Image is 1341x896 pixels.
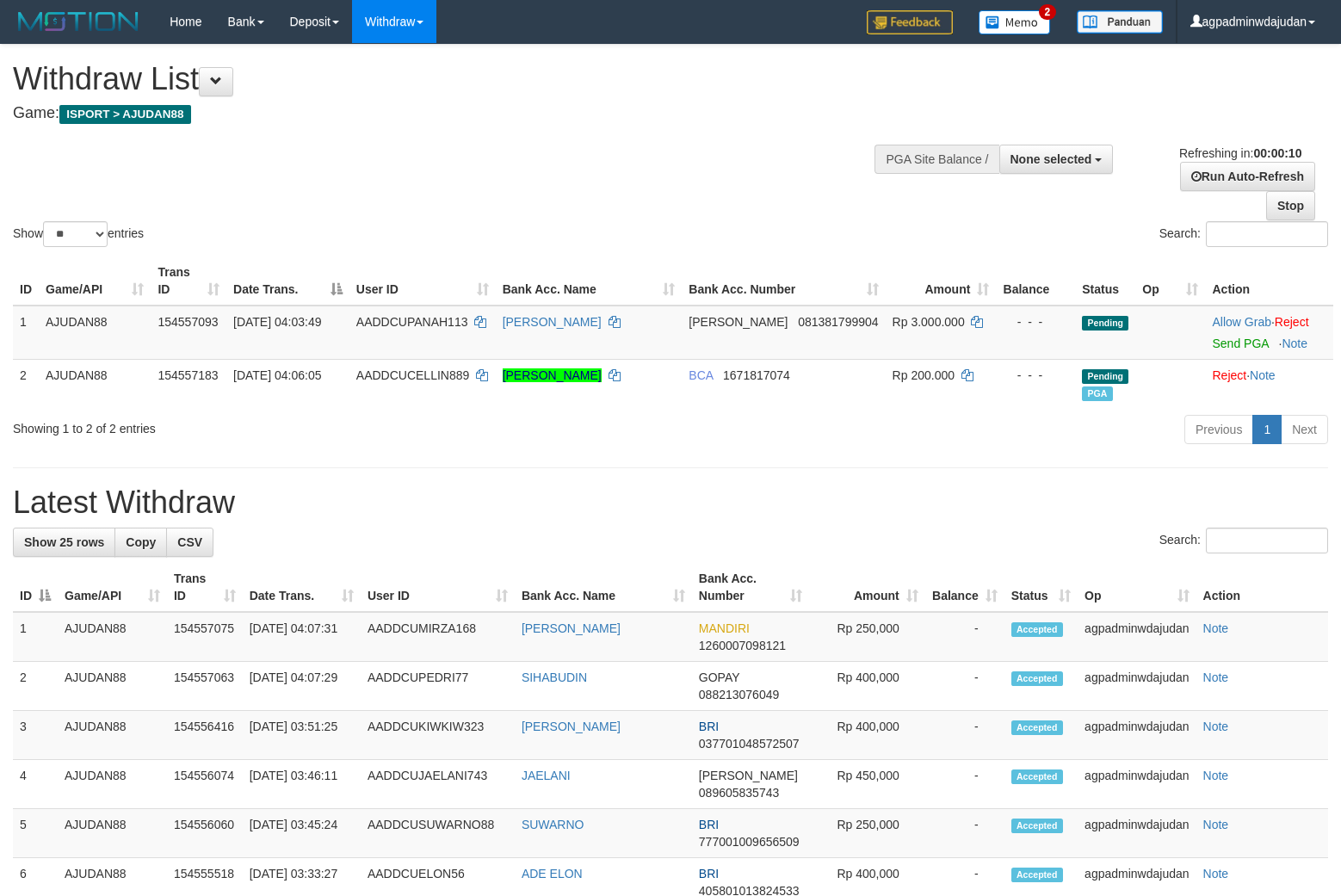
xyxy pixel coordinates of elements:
[114,528,167,557] a: Copy
[13,359,39,408] td: 2
[58,612,167,662] td: AJUDAN88
[979,10,1051,34] img: Button%20Memo.svg
[58,711,167,760] td: AJUDAN88
[1159,221,1328,247] label: Search:
[1180,162,1315,191] a: Run Auto-Refresh
[925,563,1004,612] th: Balance: activate to sort column ascending
[361,563,515,612] th: User ID: activate to sort column ascending
[1011,720,1063,735] span: Accepted
[886,256,997,306] th: Amount: activate to sort column ascending
[356,315,468,329] span: AADDCUPANAH113
[39,256,151,306] th: Game/API: activate to sort column ascending
[1205,306,1333,360] td: ·
[699,867,719,881] span: BRI
[167,662,243,711] td: 154557063
[809,760,924,809] td: Rp 450,000
[1003,367,1068,384] div: - - -
[13,105,877,122] h4: Game:
[1011,769,1063,784] span: Accepted
[167,563,243,612] th: Trans ID: activate to sort column ascending
[158,315,218,329] span: 154557093
[13,809,58,858] td: 5
[1075,256,1135,306] th: Status
[522,670,587,684] a: SIHABUDIN
[1203,720,1229,733] a: Note
[1078,760,1196,809] td: agpadminwdajudan
[126,535,156,549] span: Copy
[1203,670,1229,684] a: Note
[893,315,965,329] span: Rp 3.000.000
[699,769,798,782] span: [PERSON_NAME]
[1252,415,1282,444] a: 1
[361,760,515,809] td: AADDCUJAELANI743
[1250,368,1276,382] a: Note
[243,760,361,809] td: [DATE] 03:46:11
[699,670,739,684] span: GOPAY
[1266,191,1315,220] a: Stop
[699,737,800,751] span: Copy 037701048572507 to clipboard
[699,786,779,800] span: Copy 089605835743 to clipboard
[692,563,810,612] th: Bank Acc. Number: activate to sort column ascending
[1039,4,1057,20] span: 2
[13,662,58,711] td: 2
[13,485,1328,520] h1: Latest Withdraw
[689,315,788,329] span: [PERSON_NAME]
[1011,622,1063,637] span: Accepted
[39,306,151,360] td: AJUDAN88
[682,256,885,306] th: Bank Acc. Number: activate to sort column ascending
[13,563,58,612] th: ID: activate to sort column descending
[1212,368,1246,382] a: Reject
[167,809,243,858] td: 154556060
[233,368,321,382] span: [DATE] 04:06:05
[1281,415,1328,444] a: Next
[699,818,719,831] span: BRI
[522,818,584,831] a: SUWARNO
[13,9,144,34] img: MOTION_logo.png
[1082,386,1112,401] span: Marked by agpadminwdajudan
[167,612,243,662] td: 154557075
[58,563,167,612] th: Game/API: activate to sort column ascending
[1206,528,1328,553] input: Search:
[1203,621,1229,635] a: Note
[13,413,546,437] div: Showing 1 to 2 of 2 entries
[925,809,1004,858] td: -
[925,760,1004,809] td: -
[503,315,602,329] a: [PERSON_NAME]
[1078,612,1196,662] td: agpadminwdajudan
[1253,146,1301,160] strong: 00:00:10
[1212,315,1270,329] a: Allow Grab
[809,711,924,760] td: Rp 400,000
[809,612,924,662] td: Rp 250,000
[1003,313,1068,331] div: - - -
[1203,867,1229,881] a: Note
[13,711,58,760] td: 3
[1011,671,1063,686] span: Accepted
[243,711,361,760] td: [DATE] 03:51:25
[699,621,750,635] span: MANDIRI
[1078,563,1196,612] th: Op: activate to sort column ascending
[809,662,924,711] td: Rp 400,000
[1010,152,1092,166] span: None selected
[59,105,191,124] span: ISPORT > AJUDAN88
[243,612,361,662] td: [DATE] 04:07:31
[24,535,104,549] span: Show 25 rows
[43,221,108,247] select: Showentries
[1135,256,1205,306] th: Op: activate to sort column ascending
[356,368,470,382] span: AADDCUCELLIN889
[361,711,515,760] td: AADDCUKIWKIW323
[1205,359,1333,408] td: ·
[522,867,583,881] a: ADE ELON
[166,528,213,557] a: CSV
[1212,315,1274,329] span: ·
[1004,563,1078,612] th: Status: activate to sort column ascending
[349,256,496,306] th: User ID: activate to sort column ascending
[1179,146,1301,160] span: Refreshing in:
[925,711,1004,760] td: -
[361,612,515,662] td: AADDCUMIRZA168
[361,809,515,858] td: AADDCUSUWARNO88
[151,256,226,306] th: Trans ID: activate to sort column ascending
[13,760,58,809] td: 4
[1077,10,1163,34] img: panduan.png
[925,612,1004,662] td: -
[1082,316,1128,331] span: Pending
